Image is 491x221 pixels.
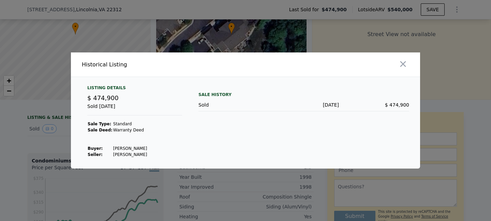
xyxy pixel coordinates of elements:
[88,146,103,151] strong: Buyer :
[113,152,148,158] td: [PERSON_NAME]
[113,145,148,152] td: [PERSON_NAME]
[385,102,409,108] span: $ 474,900
[113,121,148,127] td: Standard
[82,61,243,69] div: Historical Listing
[88,128,113,132] strong: Sale Deed:
[87,94,119,101] span: $ 474,900
[87,85,182,93] div: Listing Details
[87,103,182,115] div: Sold [DATE]
[198,101,269,108] div: Sold
[269,101,339,108] div: [DATE]
[113,127,148,133] td: Warranty Deed
[198,91,409,99] div: Sale History
[88,122,111,126] strong: Sale Type:
[88,152,103,157] strong: Seller :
